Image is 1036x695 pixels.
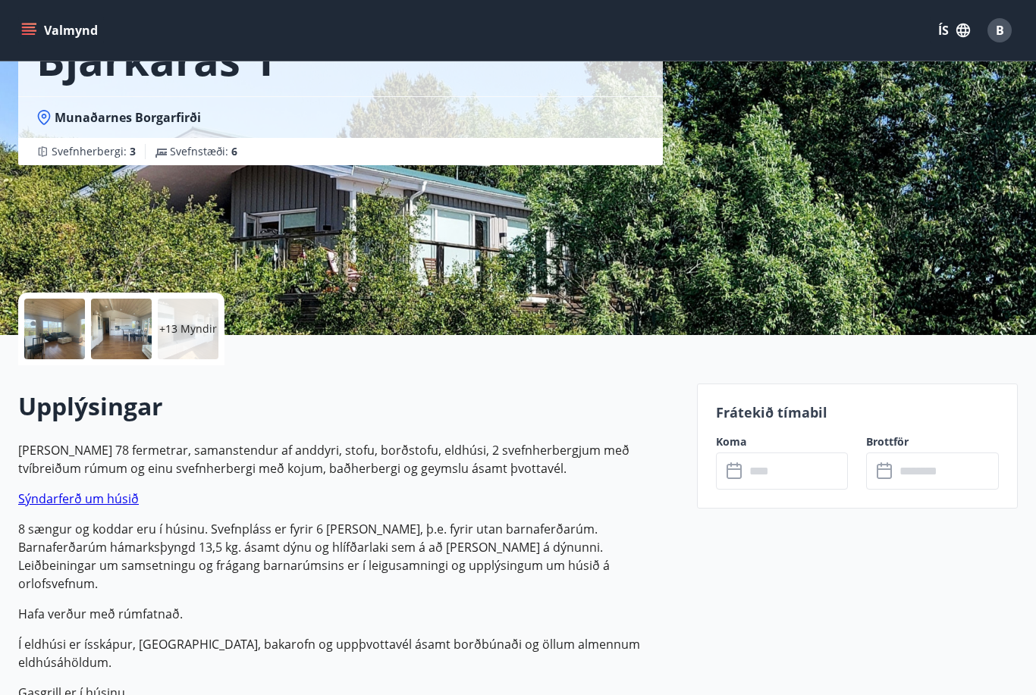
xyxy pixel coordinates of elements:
[170,144,237,159] span: Svefnstæði :
[159,321,217,337] p: +13 Myndir
[716,402,999,422] p: Frátekið tímabil
[18,390,679,423] h2: Upplýsingar
[18,490,139,507] a: Sýndarferð um húsið
[55,109,201,126] span: Munaðarnes Borgarfirði
[18,605,679,623] p: Hafa verður með rúmfatnað.
[52,144,136,159] span: Svefnherbergi :
[18,441,679,477] p: [PERSON_NAME] 78 fermetrar, samanstendur af anddyri, stofu, borðstofu, eldhúsi, 2 svefnherbergjum...
[231,144,237,158] span: 6
[18,17,104,44] button: menu
[18,520,679,593] p: 8 sængur og koddar eru í húsinu. Svefnpláss er fyrir 6 [PERSON_NAME], þ.e. fyrir utan barnaferðar...
[866,434,999,449] label: Brottför
[18,635,679,672] p: Í eldhúsi er ísskápur, [GEOGRAPHIC_DATA], bakarofn og uppþvottavél ásamt borðbúnaði og öllum alme...
[996,22,1004,39] span: B
[130,144,136,158] span: 3
[930,17,978,44] button: ÍS
[716,434,849,449] label: Koma
[981,12,1018,49] button: B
